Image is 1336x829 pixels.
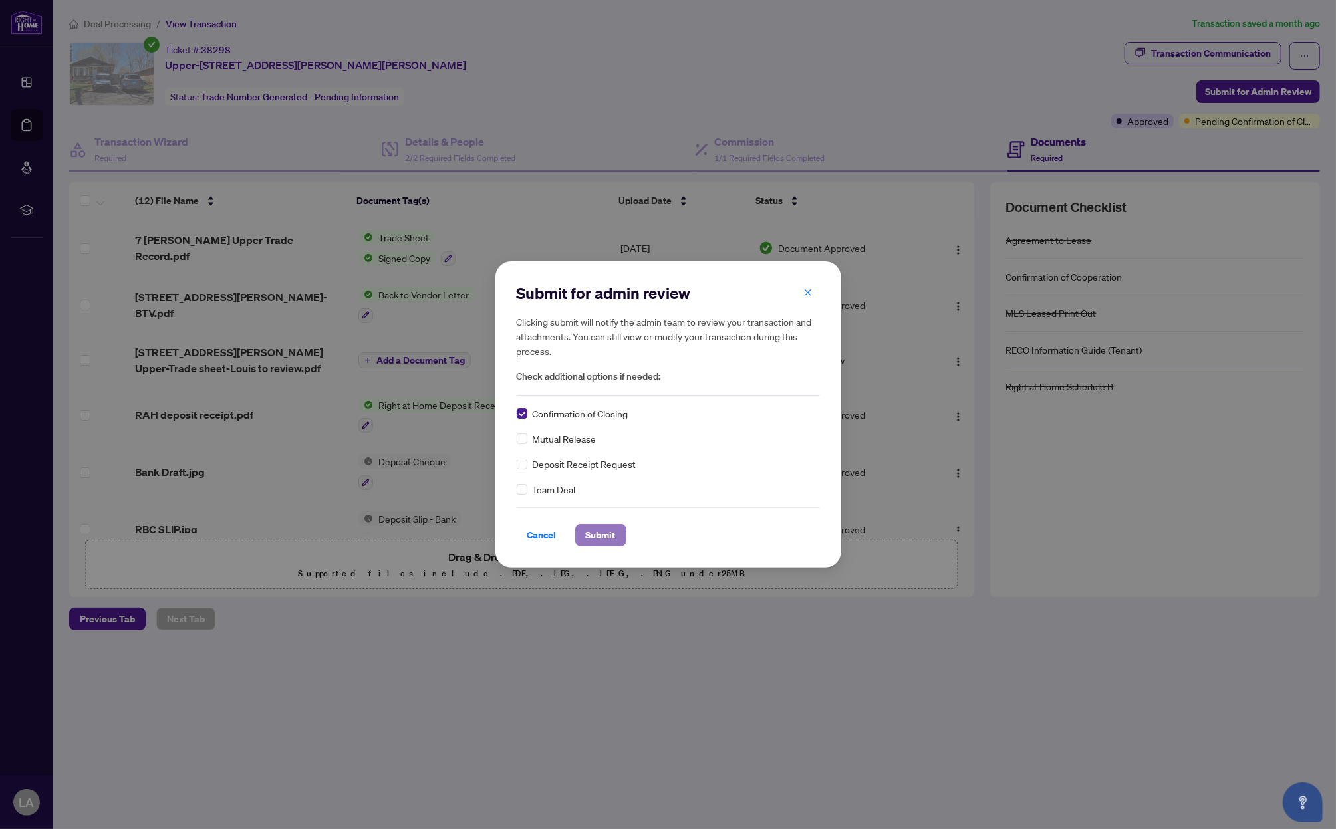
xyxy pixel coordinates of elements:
[517,524,567,546] button: Cancel
[1283,782,1323,822] button: Open asap
[586,525,616,546] span: Submit
[533,406,628,421] span: Confirmation of Closing
[517,314,820,358] h5: Clicking submit will notify the admin team to review your transaction and attachments. You can st...
[533,482,576,497] span: Team Deal
[533,431,597,446] span: Mutual Release
[527,525,557,546] span: Cancel
[517,369,820,384] span: Check additional options if needed:
[575,524,626,546] button: Submit
[803,288,813,297] span: close
[517,283,820,304] h2: Submit for admin review
[533,457,636,471] span: Deposit Receipt Request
